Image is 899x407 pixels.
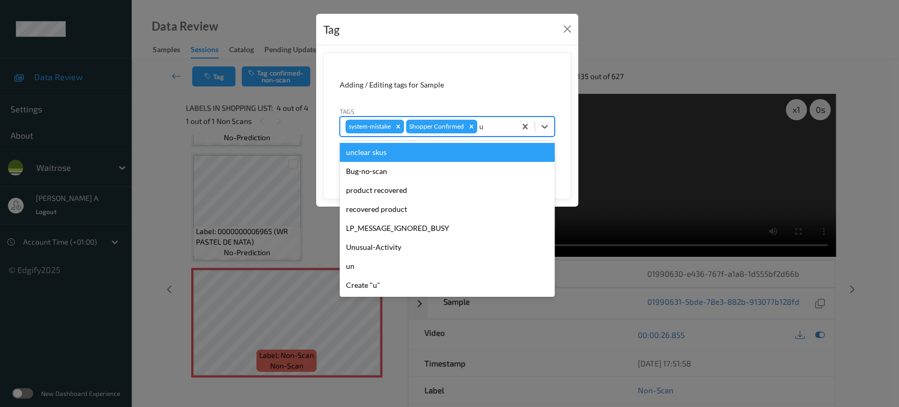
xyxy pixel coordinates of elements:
div: unclear skus [340,143,555,162]
div: un [340,257,555,276]
button: Close [560,22,575,36]
div: product recovered [340,181,555,200]
div: Tag [323,21,340,38]
div: LP_MESSAGE_IGNORED_BUSY [340,219,555,238]
div: system-mistake [345,120,392,133]
div: recovered product [340,200,555,219]
div: Create "u" [340,276,555,295]
div: Bug-no-scan [340,162,555,181]
div: Remove system-mistake [392,120,404,133]
div: Adding / Editing tags for Sample [340,80,555,90]
label: Tags [340,106,354,116]
div: Unusual-Activity [340,238,555,257]
div: Shopper Confirmed [406,120,466,133]
div: Remove Shopper Confirmed [466,120,477,133]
